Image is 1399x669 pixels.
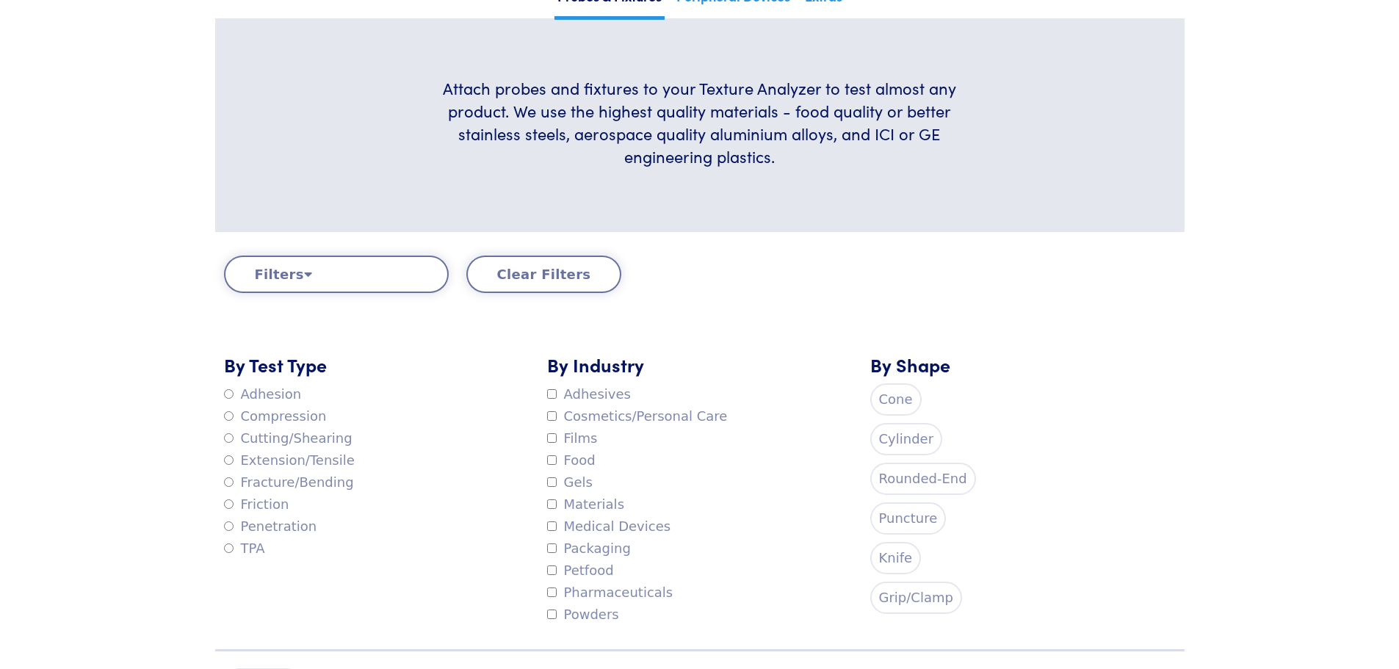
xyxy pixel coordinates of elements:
input: Food [547,455,557,465]
input: Gels [547,477,557,487]
input: Fracture/Bending [224,477,234,487]
label: Cone [870,383,922,416]
input: Pharmaceuticals [547,587,557,597]
label: TPA [224,538,265,560]
h6: Attach probes and fixtures to your Texture Analyzer to test almost any product. We use the highes... [424,77,975,167]
label: Knife [870,542,922,574]
label: Rounded-End [870,463,976,495]
label: Cylinder [870,423,943,455]
label: Cutting/Shearing [224,427,353,449]
input: Extension/Tensile [224,455,234,465]
input: Compression [224,411,234,421]
label: Compression [224,405,327,427]
label: Cosmetics/Personal Care [547,405,728,427]
label: Fracture/Bending [224,471,354,493]
input: Cutting/Shearing [224,433,234,443]
input: Adhesion [224,389,234,399]
label: Grip/Clamp [870,582,962,614]
label: Packaging [547,538,631,560]
label: Adhesives [547,383,631,405]
input: Films [547,433,557,443]
input: Packaging [547,543,557,553]
input: TPA [224,543,234,553]
input: Friction [224,499,234,509]
label: Penetration [224,516,317,538]
input: Medical Devices [547,521,557,531]
label: Gels [547,471,593,493]
label: Food [547,449,596,471]
input: Adhesives [547,389,557,399]
label: Powders [547,604,619,626]
label: Puncture [870,502,947,535]
button: Filters [224,256,449,293]
h5: By Shape [870,352,1176,377]
label: Medical Devices [547,516,671,538]
label: Adhesion [224,383,302,405]
label: Extension/Tensile [224,449,355,471]
h5: By Industry [547,352,853,377]
label: Films [547,427,598,449]
label: Friction [224,493,289,516]
button: Clear Filters [466,256,622,293]
label: Petfood [547,560,614,582]
input: Penetration [224,521,234,531]
h5: By Test Type [224,352,529,377]
input: Materials [547,499,557,509]
input: Powders [547,610,557,619]
label: Pharmaceuticals [547,582,673,604]
input: Cosmetics/Personal Care [547,411,557,421]
label: Materials [547,493,625,516]
input: Petfood [547,565,557,575]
